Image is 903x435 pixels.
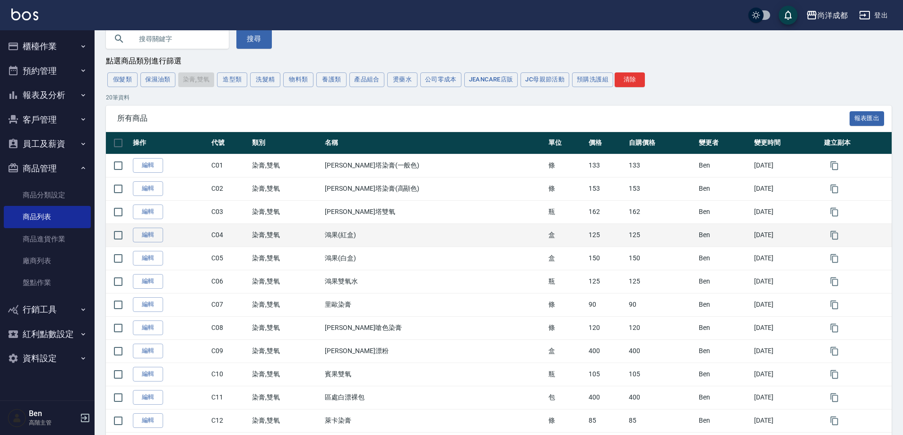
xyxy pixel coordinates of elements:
[209,316,249,339] td: C08
[546,339,586,363] td: 盒
[322,132,546,154] th: 名稱
[133,158,163,173] a: 編輯
[546,316,586,339] td: 條
[11,9,38,20] img: Logo
[850,111,885,126] button: 報表匯出
[586,177,626,200] td: 153
[586,386,626,409] td: 400
[209,363,249,386] td: C10
[586,223,626,247] td: 125
[696,177,752,200] td: Ben
[133,297,163,312] a: 編輯
[626,316,696,339] td: 120
[316,72,347,87] button: 養護類
[133,204,163,219] a: 編輯
[464,72,518,87] button: JeanCare店販
[626,270,696,293] td: 125
[546,409,586,432] td: 條
[322,200,546,223] td: [PERSON_NAME]塔雙氧
[209,409,249,432] td: C12
[4,322,91,346] button: 紅利點數設定
[4,59,91,83] button: 預約管理
[586,339,626,363] td: 400
[250,409,323,432] td: 染膏,雙氧
[133,274,163,289] a: 編輯
[209,223,249,247] td: C04
[322,270,546,293] td: 鴻果雙氧水
[586,316,626,339] td: 120
[546,293,586,316] td: 條
[752,293,822,316] td: [DATE]
[250,177,323,200] td: 染膏,雙氧
[696,339,752,363] td: Ben
[209,154,249,177] td: C01
[822,132,892,154] th: 建立副本
[4,250,91,272] a: 廠商列表
[626,409,696,432] td: 85
[696,132,752,154] th: 變更者
[626,386,696,409] td: 400
[696,363,752,386] td: Ben
[586,409,626,432] td: 85
[626,247,696,270] td: 150
[250,132,323,154] th: 類別
[209,386,249,409] td: C11
[8,408,26,427] img: Person
[696,409,752,432] td: Ben
[696,293,752,316] td: Ben
[546,270,586,293] td: 瓶
[29,409,77,418] h5: Ben
[752,363,822,386] td: [DATE]
[696,200,752,223] td: Ben
[4,346,91,371] button: 資料設定
[250,316,323,339] td: 染膏,雙氧
[209,293,249,316] td: C07
[4,206,91,228] a: 商品列表
[586,154,626,177] td: 133
[322,223,546,247] td: 鴻果(紅盒)
[140,72,175,87] button: 保濕油類
[752,132,822,154] th: 變更時間
[322,316,546,339] td: [PERSON_NAME]嗆色染膏
[752,247,822,270] td: [DATE]
[4,107,91,132] button: 客戶管理
[752,223,822,247] td: [DATE]
[626,200,696,223] td: 162
[696,270,752,293] td: Ben
[546,200,586,223] td: 瓶
[626,293,696,316] td: 90
[586,200,626,223] td: 162
[322,247,546,270] td: 鴻果(白盒)
[209,132,249,154] th: 代號
[521,72,569,87] button: JC母親節活動
[322,339,546,363] td: [PERSON_NAME]漂粉
[752,316,822,339] td: [DATE]
[107,72,138,87] button: 假髮類
[546,386,586,409] td: 包
[250,339,323,363] td: 染膏,雙氧
[546,223,586,247] td: 盒
[250,363,323,386] td: 染膏,雙氧
[133,390,163,405] a: 編輯
[546,247,586,270] td: 盒
[209,247,249,270] td: C05
[4,83,91,107] button: 報表及分析
[209,270,249,293] td: C06
[752,177,822,200] td: [DATE]
[586,363,626,386] td: 105
[106,93,892,102] p: 20 筆資料
[752,154,822,177] td: [DATE]
[696,316,752,339] td: Ben
[696,247,752,270] td: Ben
[4,272,91,293] a: 盤點作業
[626,363,696,386] td: 105
[250,386,323,409] td: 染膏,雙氧
[209,339,249,363] td: C09
[130,132,209,154] th: 操作
[217,72,247,87] button: 造型類
[586,270,626,293] td: 125
[133,181,163,196] a: 編輯
[615,72,645,87] button: 清除
[586,247,626,270] td: 150
[572,72,613,87] button: 預購洗護組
